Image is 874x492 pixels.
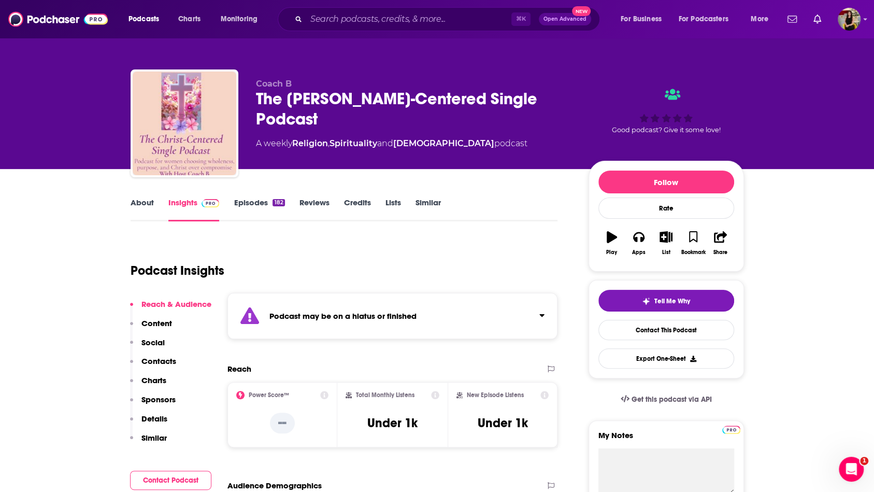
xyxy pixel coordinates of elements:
button: Follow [598,171,734,193]
a: Similar [415,198,441,221]
p: Contacts [141,356,176,366]
button: Sponsors [130,395,176,414]
img: Podchaser Pro [722,426,740,434]
h1: Podcast Insights [131,263,224,278]
a: Charts [171,11,207,27]
button: Contact Podcast [130,471,211,490]
button: Apps [625,224,652,262]
p: Similar [141,433,167,443]
span: , [328,138,329,148]
span: and [377,138,393,148]
span: ⌘ K [511,12,531,26]
span: New [572,6,591,16]
a: Spirituality [329,138,377,148]
button: open menu [121,11,173,27]
span: Podcasts [128,12,159,26]
a: Get this podcast via API [612,387,720,412]
div: Play [606,249,617,256]
a: Religion [292,138,328,148]
div: Bookmark [681,249,705,256]
button: Social [130,338,165,357]
img: Podchaser - Follow, Share and Rate Podcasts [8,9,108,29]
img: User Profile [838,8,861,31]
h2: Reach [227,364,251,374]
p: Details [141,414,167,424]
span: Tell Me Why [654,297,690,305]
div: Good podcast? Give it some love! [589,79,744,143]
span: More [751,12,768,26]
button: Reach & Audience [130,299,211,318]
a: Pro website [722,424,740,434]
span: For Podcasters [679,12,728,26]
button: Charts [130,375,166,395]
a: Credits [344,198,371,221]
p: Reach & Audience [141,299,211,309]
button: open menu [213,11,271,27]
h3: Under 1k [478,415,528,431]
strong: Podcast may be on a hiatus or finished [269,311,417,321]
p: Content [141,318,172,328]
h3: Under 1k [367,415,418,431]
p: -- [270,413,295,433]
a: Lists [385,198,401,221]
button: Play [598,224,625,262]
a: Show notifications dropdown [783,10,801,28]
img: Podchaser Pro [202,199,220,207]
img: The Christ-Centered Single Podcast [133,72,236,175]
div: Share [713,249,727,256]
span: Open Advanced [543,17,586,22]
button: List [652,224,679,262]
a: InsightsPodchaser Pro [168,198,220,221]
div: 182 [273,199,284,206]
button: Contacts [130,356,176,375]
button: Open AdvancedNew [539,13,591,25]
span: Get this podcast via API [631,395,711,404]
img: tell me why sparkle [642,297,650,305]
div: Search podcasts, credits, & more... [288,7,610,31]
a: Contact This Podcast [598,320,734,340]
a: Reviews [299,198,329,221]
button: Similar [130,433,167,452]
h2: New Episode Listens [467,391,524,399]
label: My Notes [598,430,734,448]
button: Export One-Sheet [598,348,734,369]
span: Charts [178,12,200,26]
button: Show profile menu [838,8,861,31]
h2: Total Monthly Listens [356,391,414,399]
button: Share [707,224,734,262]
h2: Power Score™ [249,391,289,399]
button: open menu [672,11,743,27]
a: [DEMOGRAPHIC_DATA] [393,138,494,148]
span: Coach B [256,79,292,89]
button: tell me why sparkleTell Me Why [598,290,734,312]
a: About [131,198,154,221]
span: 1 [860,457,868,465]
p: Sponsors [141,395,176,404]
section: Click to expand status details [227,293,558,339]
p: Charts [141,375,166,385]
span: For Business [621,12,662,26]
button: open menu [613,11,675,27]
button: Details [130,414,167,433]
p: Social [141,338,165,347]
iframe: Intercom live chat [839,457,864,482]
span: Monitoring [221,12,257,26]
button: Content [130,318,172,338]
button: open menu [743,11,781,27]
button: Bookmark [680,224,707,262]
span: Good podcast? Give it some love! [612,126,721,134]
a: Episodes182 [234,198,284,221]
div: Apps [632,249,646,256]
div: List [662,249,670,256]
input: Search podcasts, credits, & more... [306,11,511,27]
div: Rate [598,198,734,219]
div: A weekly podcast [256,137,527,150]
span: Logged in as cassey [838,8,861,31]
a: Show notifications dropdown [809,10,825,28]
h2: Audience Demographics [227,481,322,490]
